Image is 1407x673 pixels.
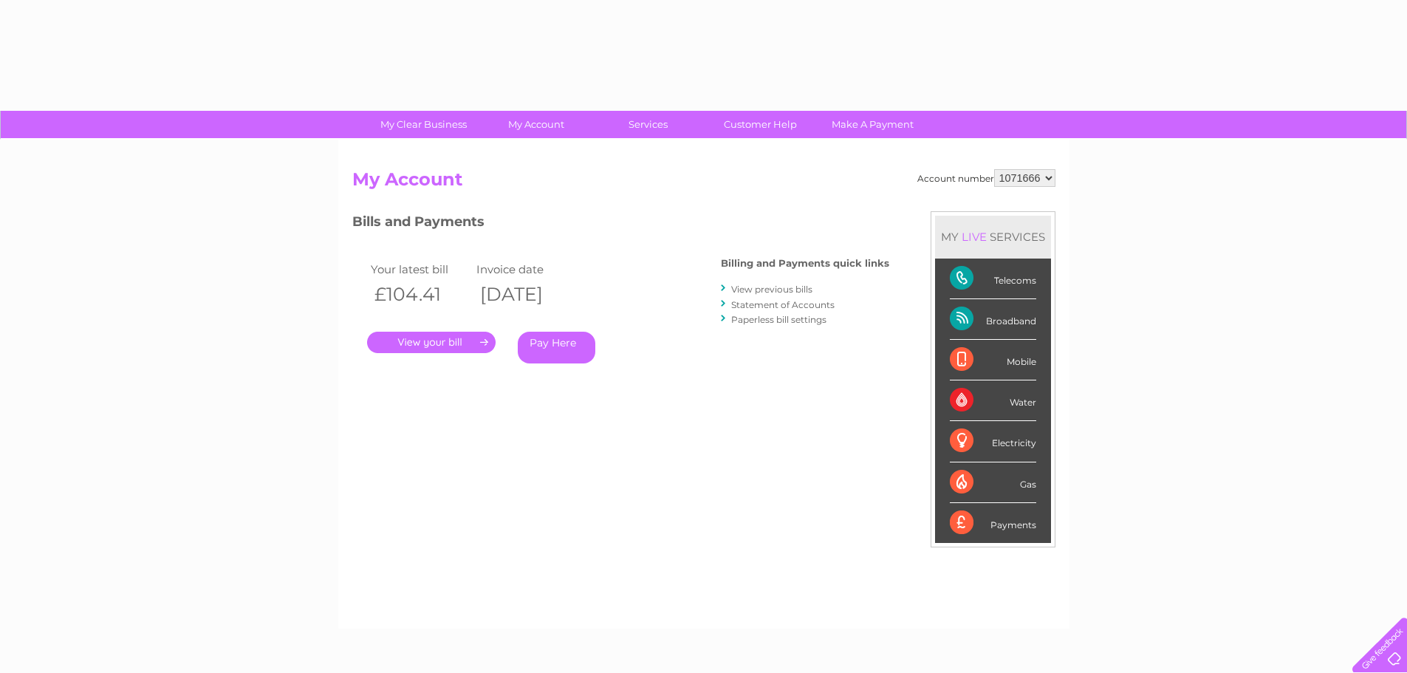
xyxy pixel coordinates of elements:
th: [DATE] [473,279,579,310]
div: Payments [950,503,1036,543]
a: View previous bills [731,284,812,295]
h3: Bills and Payments [352,211,889,237]
a: My Account [475,111,597,138]
th: £104.41 [367,279,473,310]
div: Telecoms [950,259,1036,299]
div: MY SERVICES [935,216,1051,258]
div: Mobile [950,340,1036,380]
td: Your latest bill [367,259,473,279]
div: Account number [917,169,1055,187]
a: My Clear Business [363,111,485,138]
div: Water [950,380,1036,421]
div: Broadband [950,299,1036,340]
h2: My Account [352,169,1055,197]
div: Electricity [950,421,1036,462]
a: Pay Here [518,332,595,363]
h4: Billing and Payments quick links [721,258,889,269]
a: Customer Help [699,111,821,138]
a: Make A Payment [812,111,934,138]
a: Services [587,111,709,138]
div: Gas [950,462,1036,503]
div: LIVE [959,230,990,244]
a: . [367,332,496,353]
td: Invoice date [473,259,579,279]
a: Statement of Accounts [731,299,835,310]
a: Paperless bill settings [731,314,826,325]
